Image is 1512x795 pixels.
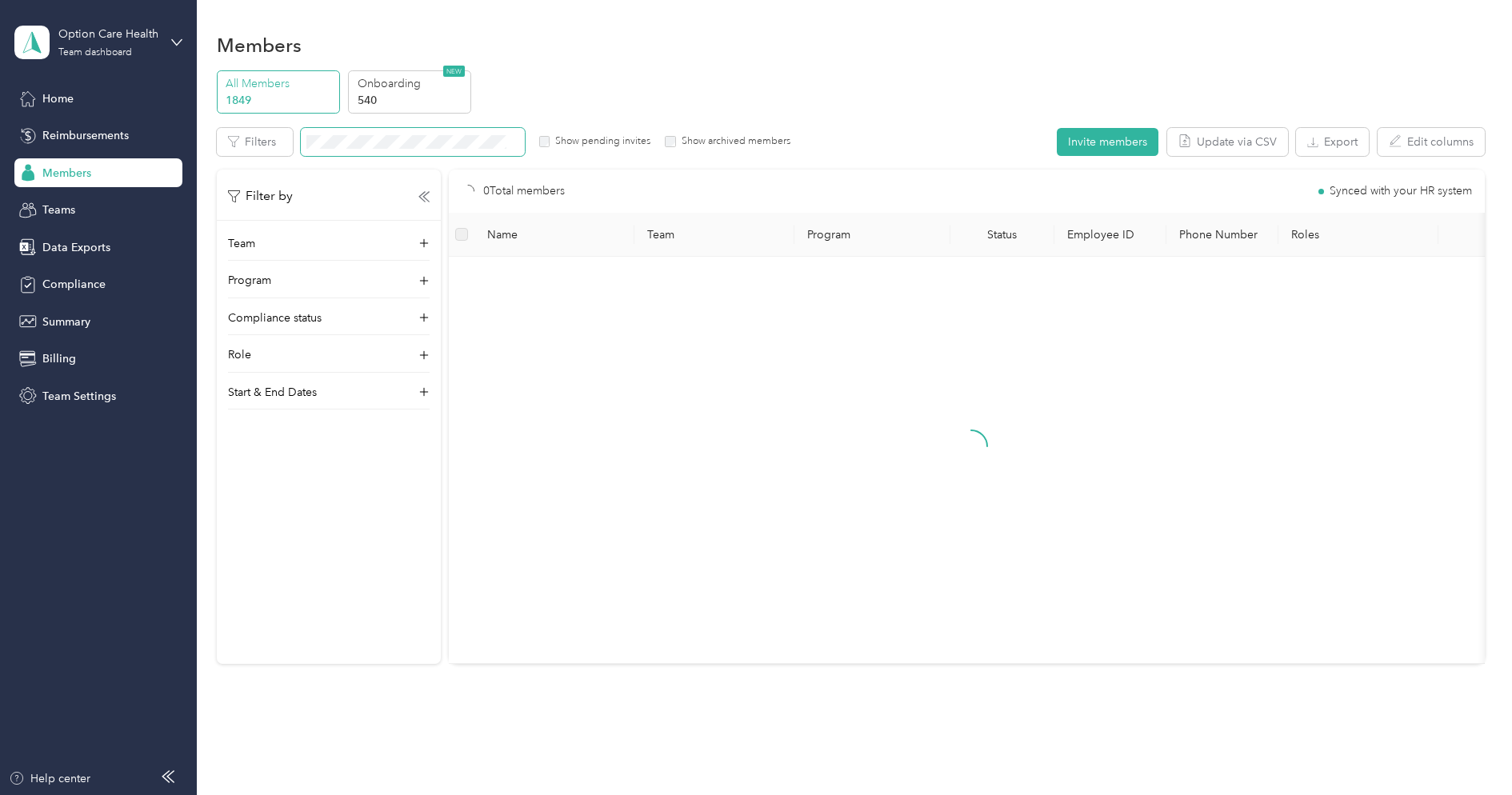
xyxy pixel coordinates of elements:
[217,37,302,54] h1: Members
[228,310,322,326] p: Compliance status
[42,314,90,330] span: Summary
[1378,128,1485,156] button: Edit columns
[226,75,334,92] p: All Members
[794,213,950,257] th: Program
[9,770,90,787] button: Help center
[42,165,91,182] span: Members
[1278,213,1438,257] th: Roles
[228,384,317,401] p: Start & End Dates
[228,235,255,252] p: Team
[42,202,75,218] span: Teams
[228,272,271,289] p: Program
[228,346,251,363] p: Role
[42,388,116,405] span: Team Settings
[58,26,158,42] div: Option Care Health
[1054,213,1166,257] th: Employee ID
[226,92,334,109] p: 1849
[228,186,293,206] p: Filter by
[42,127,129,144] span: Reimbursements
[1057,128,1158,156] button: Invite members
[550,134,650,149] label: Show pending invites
[217,128,293,156] button: Filters
[443,66,465,77] span: NEW
[358,92,466,109] p: 540
[58,48,132,58] div: Team dashboard
[42,276,106,293] span: Compliance
[1166,213,1278,257] th: Phone Number
[474,213,634,257] th: Name
[676,134,790,149] label: Show archived members
[483,182,565,200] p: 0 Total members
[1330,186,1472,197] span: Synced with your HR system
[42,350,76,367] span: Billing
[1167,128,1288,156] button: Update via CSV
[487,228,622,242] span: Name
[42,239,110,256] span: Data Exports
[634,213,794,257] th: Team
[950,213,1054,257] th: Status
[358,75,466,92] p: Onboarding
[1422,705,1512,795] iframe: Everlance-gr Chat Button Frame
[42,90,74,107] span: Home
[1296,128,1369,156] button: Export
